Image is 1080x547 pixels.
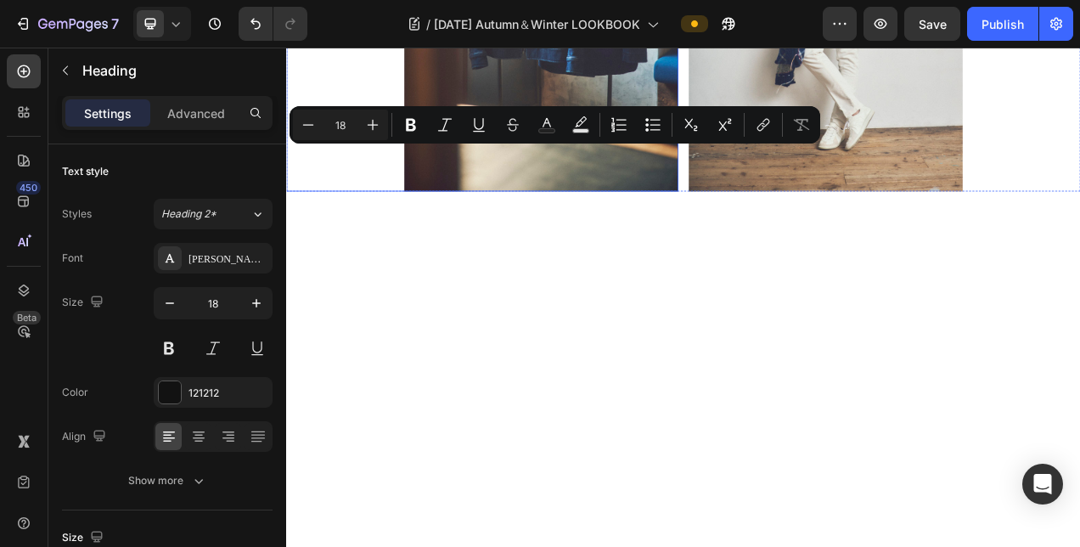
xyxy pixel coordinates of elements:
button: Save [904,7,960,41]
div: Undo/Redo [239,7,307,41]
div: Color [62,385,88,400]
div: Styles [62,206,92,222]
span: [DATE] Autumn＆Winter LOOKBOOK [434,15,640,33]
div: Open Intercom Messenger [1022,464,1063,505]
p: Advanced [167,104,225,122]
button: Heading 2* [154,199,273,229]
p: Settings [84,104,132,122]
span: / [426,15,430,33]
span: Save [919,17,947,31]
p: Heading [82,60,266,81]
div: 450 [16,181,41,195]
button: 7 [7,7,127,41]
div: Font [62,251,83,266]
div: Editor contextual toolbar [290,106,820,144]
button: Show more [62,465,273,496]
div: 121212 [188,386,268,401]
div: Show more [128,472,207,489]
div: Publish [982,15,1024,33]
div: Text style [62,164,109,179]
div: Align [62,426,110,448]
div: Size [62,291,107,314]
div: [PERSON_NAME] [188,251,268,267]
span: Heading 2* [161,206,217,222]
iframe: Design area [286,48,1080,547]
div: Beta [13,311,41,324]
button: Publish [967,7,1038,41]
p: 7 [111,14,119,34]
